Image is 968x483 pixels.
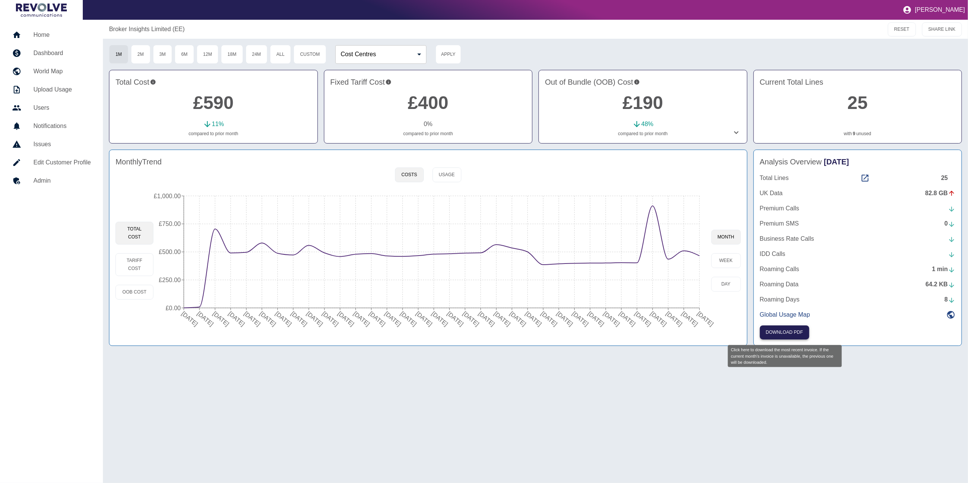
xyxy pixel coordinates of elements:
a: IDD Calls [760,249,955,259]
a: Dashboard [6,44,97,62]
p: compared to prior month [115,130,311,137]
p: Roaming Calls [760,265,799,274]
tspan: [DATE] [461,310,480,327]
h4: Fixed Tariff Cost [330,76,526,88]
tspan: [DATE] [321,310,340,327]
h5: Upload Usage [33,85,91,94]
tspan: [DATE] [665,310,684,327]
tspan: [DATE] [602,310,621,327]
button: Total Cost [115,222,153,245]
a: Admin [6,172,97,190]
tspan: £0.00 [166,305,181,311]
div: 1 min [932,265,955,274]
a: World Map [6,62,97,80]
p: IDD Calls [760,249,786,259]
tspan: [DATE] [587,310,606,327]
tspan: [DATE] [352,310,371,327]
button: 24M [246,45,267,64]
a: Roaming Data64.2 KB [760,280,955,289]
a: £400 [408,93,448,113]
tspan: [DATE] [633,310,652,327]
h5: Home [33,30,91,39]
p: 48 % [641,120,654,129]
a: Roaming Calls1 min [760,265,955,274]
img: Logo [16,3,67,17]
p: 11 % [212,120,224,129]
tspan: [DATE] [227,310,246,327]
tspan: [DATE] [399,310,418,327]
a: Issues [6,135,97,153]
h4: Monthly Trend [115,156,162,167]
tspan: [DATE] [555,310,574,327]
button: SHARE LINK [922,22,962,36]
tspan: [DATE] [477,310,496,327]
p: Premium SMS [760,219,799,228]
a: £590 [193,93,234,113]
p: 0 % [424,120,433,129]
tspan: [DATE] [258,310,277,327]
p: Business Rate Calls [760,234,814,243]
h5: Admin [33,176,91,185]
tspan: [DATE] [243,310,262,327]
svg: This is the total charges incurred over 1 months [150,76,156,88]
a: Global Usage Map [760,310,955,319]
h5: Users [33,103,91,112]
a: £190 [622,93,663,113]
h4: Current Total Lines [760,76,955,88]
button: Usage [433,167,461,182]
button: Tariff Cost [115,253,153,276]
h5: Dashboard [33,49,91,58]
tspan: [DATE] [336,310,355,327]
tspan: [DATE] [415,310,434,327]
p: Global Usage Map [760,310,810,319]
button: 1M [109,45,128,64]
div: 0 [944,219,955,228]
p: Roaming Data [760,280,799,289]
div: Click here to download the most recent invoice. If the current month’s invoice is unavailable, th... [728,345,842,367]
a: Total Lines25 [760,174,955,183]
div: 8 [944,295,955,304]
tspan: £1,000.00 [154,193,181,199]
h5: Issues [33,140,91,149]
tspan: [DATE] [305,310,324,327]
tspan: [DATE] [368,310,387,327]
p: with unused [760,130,955,137]
button: Costs [395,167,423,182]
a: 9 [853,130,856,137]
tspan: [DATE] [290,310,309,327]
p: Total Lines [760,174,789,183]
a: Business Rate Calls [760,234,955,243]
p: Roaming Days [760,295,800,304]
tspan: [DATE] [524,310,543,327]
button: [PERSON_NAME] [900,2,968,17]
button: RESET [888,22,916,36]
h5: Notifications [33,122,91,131]
button: 3M [153,45,172,64]
span: [DATE] [824,158,849,166]
a: Notifications [6,117,97,135]
button: OOB Cost [115,285,153,300]
button: 2M [131,45,150,64]
button: day [711,277,741,292]
a: Roaming Days8 [760,295,955,304]
a: Broker Insights Limited (EE) [109,25,185,34]
tspan: £750.00 [159,221,181,227]
p: [PERSON_NAME] [915,6,965,13]
tspan: [DATE] [196,310,215,327]
button: 12M [197,45,218,64]
button: Click here to download the most recent invoice. If the current month’s invoice is unavailable, th... [760,325,809,339]
button: 18M [221,45,243,64]
button: 6M [175,45,194,64]
tspan: [DATE] [508,310,527,327]
a: Users [6,99,97,117]
button: All [270,45,291,64]
tspan: [DATE] [493,310,512,327]
button: week [711,253,741,268]
a: Upload Usage [6,80,97,99]
button: Custom [294,45,326,64]
h4: Analysis Overview [760,156,955,167]
a: Home [6,26,97,44]
a: Premium Calls [760,204,955,213]
tspan: [DATE] [540,310,559,327]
